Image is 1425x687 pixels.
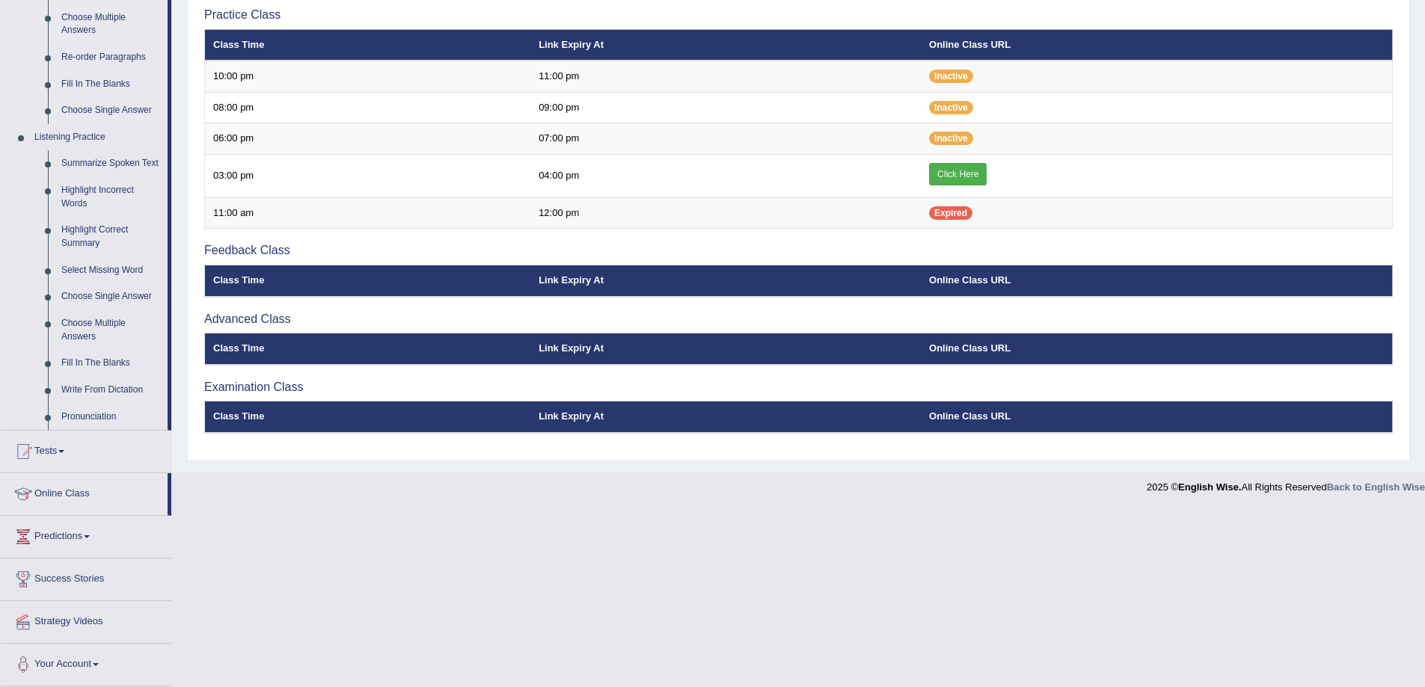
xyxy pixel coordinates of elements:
td: 09:00 pm [530,92,921,123]
strong: English Wise. [1178,481,1241,493]
a: Re-order Paragraphs [55,44,168,71]
td: 06:00 pm [205,123,531,155]
a: Write From Dictation [55,377,168,404]
div: 2025 © All Rights Reserved [1147,472,1425,494]
a: Highlight Incorrect Words [55,177,168,217]
span: Inactive [929,70,973,83]
td: 11:00 pm [530,61,921,92]
th: Link Expiry At [530,29,921,61]
a: Online Class [1,473,168,511]
a: Fill In The Blanks [55,71,168,98]
h3: Advanced Class [204,312,1393,326]
th: Online Class URL [921,29,1392,61]
a: Highlight Correct Summary [55,217,168,256]
th: Online Class URL [921,265,1392,297]
h3: Examination Class [204,381,1393,394]
td: 10:00 pm [205,61,531,92]
span: Inactive [929,101,973,114]
a: Select Missing Word [55,257,168,284]
a: Pronunciation [55,404,168,431]
a: Summarize Spoken Text [55,150,168,177]
th: Class Time [205,333,531,365]
a: Tests [1,431,171,468]
a: Click Here [929,163,987,185]
a: Listening Practice [28,124,168,151]
th: Link Expiry At [530,333,921,365]
a: Strategy Videos [1,601,171,638]
a: Success Stories [1,558,171,596]
h3: Practice Class [204,8,1393,22]
th: Class Time [205,401,531,433]
td: 04:00 pm [530,154,921,197]
th: Online Class URL [921,401,1392,433]
th: Link Expiry At [530,401,921,433]
td: 08:00 pm [205,92,531,123]
a: Your Account [1,644,171,681]
th: Online Class URL [921,333,1392,365]
td: 03:00 pm [205,154,531,197]
span: Expired [929,206,972,220]
a: Back to English Wise [1327,481,1425,493]
span: Inactive [929,132,973,145]
a: Choose Multiple Answers [55,4,168,44]
td: 11:00 am [205,197,531,229]
a: Predictions [1,516,171,553]
a: Choose Multiple Answers [55,310,168,350]
td: 07:00 pm [530,123,921,155]
h3: Feedback Class [204,244,1393,257]
th: Link Expiry At [530,265,921,297]
td: 12:00 pm [530,197,921,229]
th: Class Time [205,265,531,297]
th: Class Time [205,29,531,61]
a: Choose Single Answer [55,97,168,124]
a: Choose Single Answer [55,283,168,310]
a: Fill In The Blanks [55,350,168,377]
